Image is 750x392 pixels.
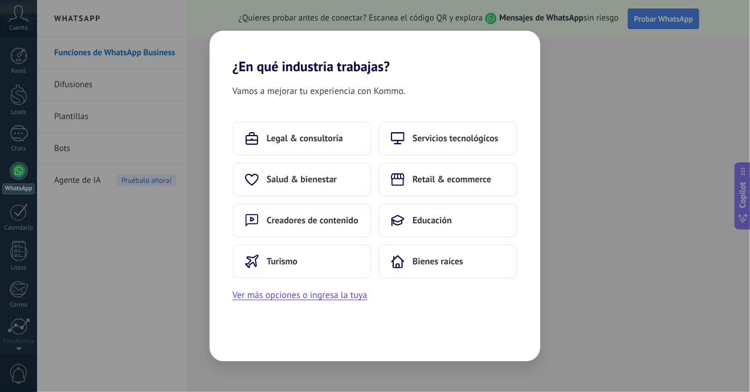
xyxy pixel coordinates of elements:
[233,84,405,99] span: Vamos a mejorar tu experiencia con Kommo.
[233,121,372,156] button: Legal & consultoría
[413,174,491,185] span: Retail & ecommerce
[233,162,372,197] button: Salud & bienestar
[267,256,297,267] span: Turismo
[413,256,463,267] span: Bienes raíces
[378,203,517,238] button: Educación
[267,133,343,144] span: Legal & consultoría
[233,244,372,279] button: Turismo
[378,121,517,156] button: Servicios tecnológicos
[378,162,517,197] button: Retail & ecommerce
[233,203,372,238] button: Creadores de contenido
[413,215,452,226] span: Educación
[233,288,367,303] button: Ver más opciones o ingresa la tuya
[267,215,358,226] span: Creadores de contenido
[210,31,540,75] h2: ¿En qué industria trabajas?
[378,244,517,279] button: Bienes raíces
[267,174,337,185] span: Salud & bienestar
[413,133,499,144] span: Servicios tecnológicos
